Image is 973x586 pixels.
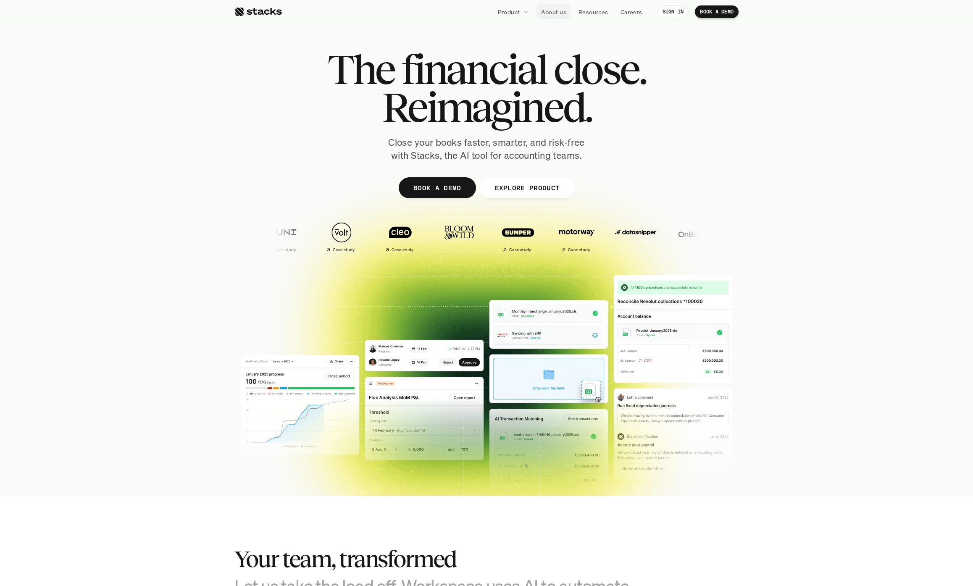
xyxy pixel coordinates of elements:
h2: Case study [389,247,411,252]
h2: Your team, transformed [234,546,655,572]
p: Resources [579,8,608,16]
a: Case study [488,218,542,256]
a: About us [536,4,571,19]
p: Careers [621,8,642,16]
a: Case study [311,218,366,256]
a: Resources [573,4,613,19]
h2: Case study [565,247,587,252]
p: About us [541,8,566,16]
a: BOOK A DEMO [399,177,476,198]
a: EXPLORE PRODUCT [480,177,574,198]
h2: Case study [506,247,529,252]
a: Case study [252,218,307,256]
span: close. [553,50,646,88]
a: Case study [547,218,601,256]
p: BOOK A DEMO [700,9,734,15]
a: Case study [370,218,425,256]
a: Careers [615,4,647,19]
a: Privacy Policy [99,194,136,200]
p: SIGN IN [663,9,684,15]
h2: Case study [330,247,352,252]
span: The [327,50,394,88]
a: SIGN IN [657,5,689,18]
span: Reimagined. [382,88,592,126]
p: BOOK A DEMO [413,181,461,194]
span: financial [401,50,546,88]
h2: Case study [271,247,293,252]
p: Close your books faster, smarter, and risk-free with Stacks, the AI tool for accounting teams. [381,136,592,162]
p: EXPLORE PRODUCT [494,181,560,194]
p: Product [498,8,520,16]
a: BOOK A DEMO [695,5,739,18]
